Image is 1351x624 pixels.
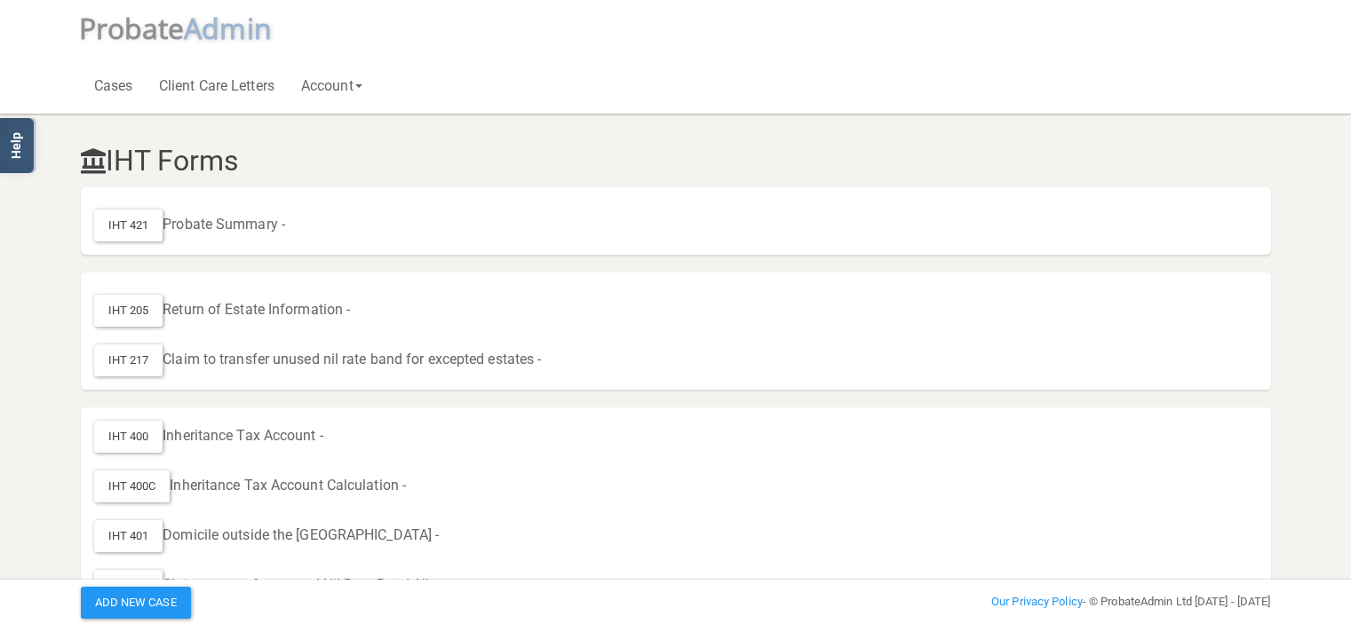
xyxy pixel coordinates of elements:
[94,209,1258,241] div: Probate Summary -
[991,595,1083,608] a: Our Privacy Policy
[94,570,1258,602] div: Claim to transfer unused Nil Rate Band Allowance -
[94,295,163,327] div: IHT 205
[94,570,163,602] div: IHT 402
[81,57,147,114] a: Cases
[94,470,171,502] div: IHT 400C
[94,209,163,241] div: IHT 421
[878,591,1284,612] div: - © ProbateAdmin Ltd [DATE] - [DATE]
[146,57,288,114] a: Client Care Letters
[94,520,163,552] div: IHT 401
[96,9,185,47] span: robate
[94,470,1258,502] div: Inheritance Tax Account Calculation -
[81,146,1271,177] h3: IHT Forms
[94,421,1258,453] div: Inheritance Tax Account -
[94,344,163,376] div: IHT 217
[94,295,1258,327] div: Return of Estate Information -
[202,9,271,47] span: dmin
[94,421,163,453] div: IHT 400
[79,9,185,47] span: P
[184,9,272,47] span: A
[81,587,191,619] button: Add New Case
[94,520,1258,552] div: Domicile outside the [GEOGRAPHIC_DATA] -
[94,344,1258,376] div: Claim to transfer unused nil rate band for excepted estates -
[288,57,376,114] a: Account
